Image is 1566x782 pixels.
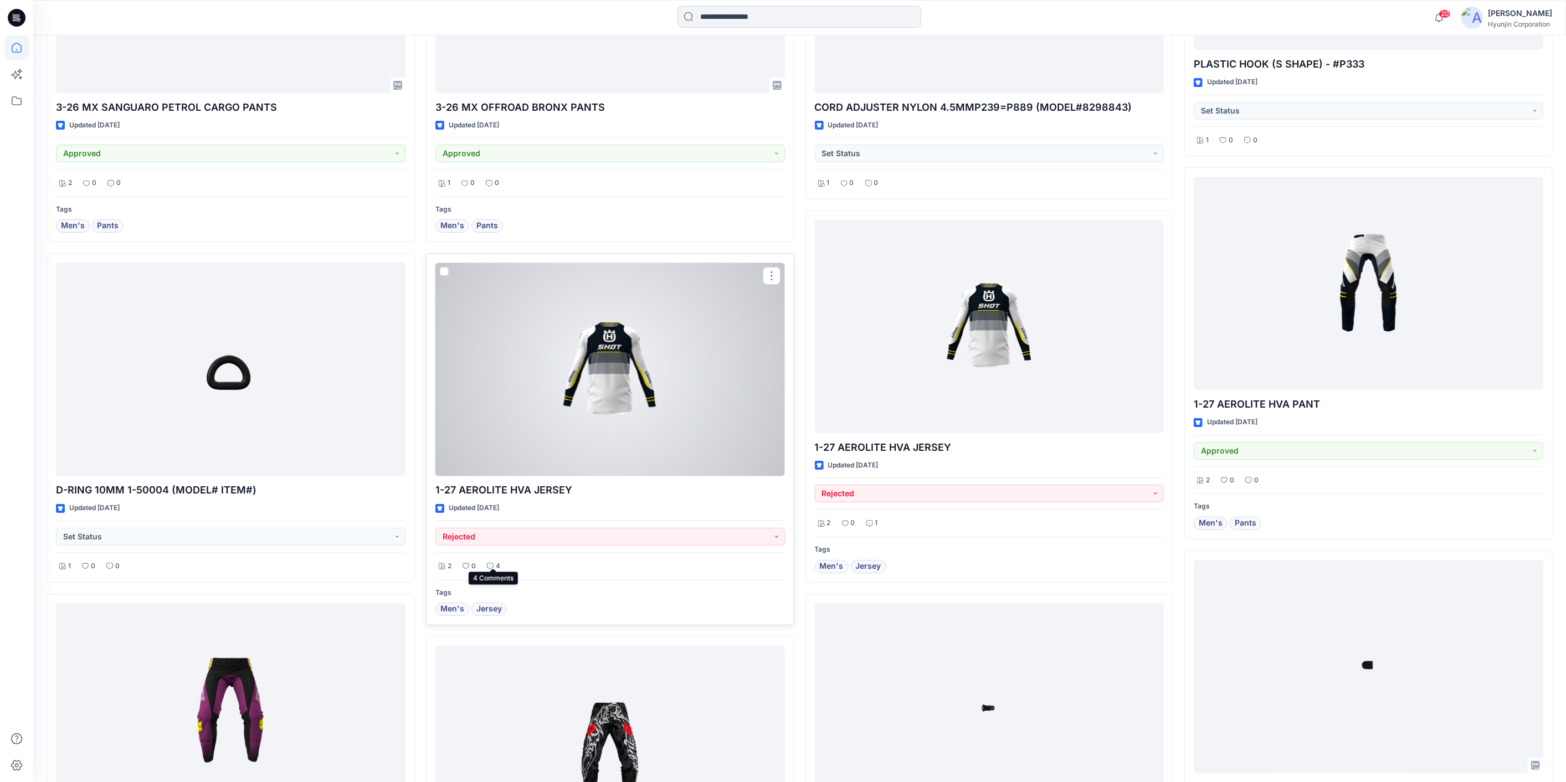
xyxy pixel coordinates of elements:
p: 0 [471,560,476,572]
a: Double Cord End 2.5mm PV317 [1194,560,1543,773]
p: 0 [874,177,879,189]
a: 1-27 AEROLITE HVA JERSEY [815,220,1164,433]
p: 0 [1254,475,1259,486]
p: Tags [435,204,785,215]
p: 2 [448,560,451,572]
p: 1 [1206,135,1209,146]
p: 0 [116,177,121,189]
span: Men's [61,219,85,233]
p: 2 [68,177,72,189]
p: Updated [DATE] [69,502,120,514]
p: CORD ADJUSTER NYLON 4.5MMP239=P889 (MODEL#8298843) [815,100,1164,115]
p: 0 [495,177,499,189]
p: Tags [815,544,1164,555]
p: Updated [DATE] [69,120,120,131]
span: Men's [440,219,464,233]
a: 1-27 AEROLITE HVA JERSEY [435,263,785,476]
p: 0 [470,177,475,189]
p: 3-26 MX OFFROAD BRONX PANTS [435,100,785,115]
p: 1-27 AEROLITE HVA PANT [1194,397,1543,412]
p: Tags [435,587,785,599]
span: Pants [1235,517,1256,530]
p: 2 [1206,475,1210,486]
p: Updated [DATE] [449,502,499,514]
p: 0 [92,177,96,189]
p: 1-27 AEROLITE HVA JERSEY [435,482,785,498]
p: Tags [56,204,405,215]
p: 1 [875,517,878,529]
p: 3-26 MX SANGUARO PETROL CARGO PANTS [56,100,405,115]
span: Pants [97,219,119,233]
p: Updated [DATE] [828,460,879,471]
div: Hyunjin Corporation [1488,20,1552,28]
p: Updated [DATE] [449,120,499,131]
span: Men's [820,560,844,573]
p: 0 [91,560,95,572]
p: 1 [68,560,71,572]
p: 0 [850,177,854,189]
p: 0 [1253,135,1257,146]
p: 4 [496,560,500,572]
p: 1 [448,177,450,189]
p: 0 [115,560,120,572]
a: 1-27 AEROLITE HVA PANT [1194,177,1543,390]
p: 0 [1229,135,1233,146]
p: 1-27 AEROLITE HVA JERSEY [815,440,1164,455]
p: 0 [1230,475,1234,486]
p: 1 [827,177,830,189]
p: 2 [827,517,831,529]
p: Updated [DATE] [1207,416,1257,428]
img: avatar [1461,7,1483,29]
span: Men's [1199,517,1223,530]
span: Jersey [476,603,502,616]
a: D-RING 10MM 1-50004 (MODEL# ITEM#) [56,263,405,476]
span: Men's [440,603,464,616]
p: D-RING 10MM 1-50004 (MODEL# ITEM#) [56,482,405,498]
div: [PERSON_NAME] [1488,7,1552,20]
p: 0 [851,517,855,529]
p: Updated [DATE] [828,120,879,131]
span: Pants [476,219,498,233]
span: 20 [1439,9,1451,18]
span: Jersey [856,560,881,573]
p: PLASTIC HOOK (S SHAPE) - #P333 [1194,56,1543,72]
p: Tags [1194,501,1543,512]
p: Updated [DATE] [1207,76,1257,88]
